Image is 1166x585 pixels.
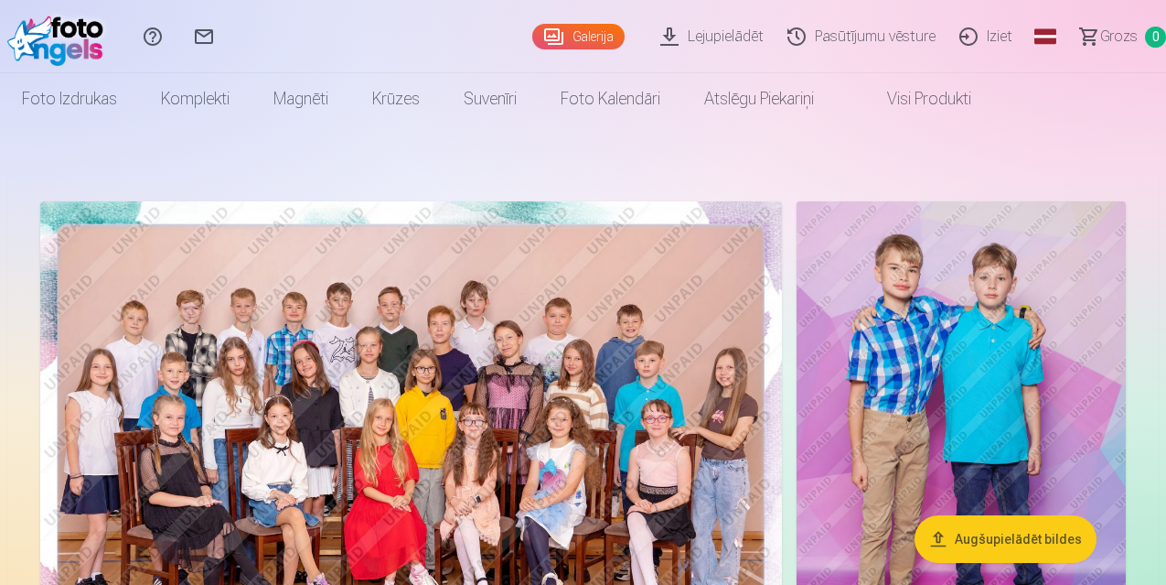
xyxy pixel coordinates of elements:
[532,24,625,49] a: Galerija
[539,73,682,125] a: Foto kalendāri
[915,515,1096,563] button: Augšupielādēt bildes
[1145,27,1166,48] span: 0
[442,73,539,125] a: Suvenīri
[139,73,251,125] a: Komplekti
[682,73,836,125] a: Atslēgu piekariņi
[1100,26,1138,48] span: Grozs
[7,7,112,66] img: /fa1
[836,73,993,125] a: Visi produkti
[350,73,442,125] a: Krūzes
[251,73,350,125] a: Magnēti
